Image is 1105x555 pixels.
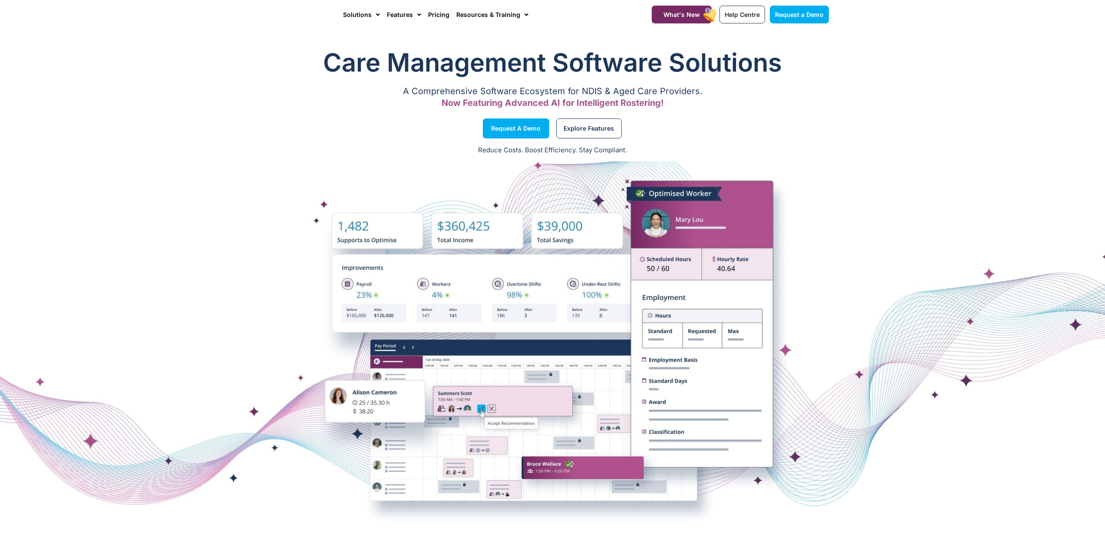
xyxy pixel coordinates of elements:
[276,89,829,94] p: A Comprehensive Software Ecosystem for NDIS & Aged Care Providers.
[276,8,334,21] img: CareMaster Logo
[556,118,622,138] a: Explore Features
[442,98,664,108] span: Now Featuring Advanced AI for Intelligent Rostering!
[663,11,700,18] span: What's New
[775,11,824,18] span: Request a Demo
[276,45,829,80] h1: Care Management Software Solutions
[770,6,829,23] a: Request a Demo
[564,126,614,131] span: Explore Features
[483,118,549,138] a: Request a Demo
[5,145,1100,155] p: Reduce Costs. Boost Efficiency. Stay Compliant.
[652,6,712,23] a: What's New
[719,6,765,23] a: Help Centre
[491,126,541,131] span: Request a Demo
[725,11,760,18] span: Help Centre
